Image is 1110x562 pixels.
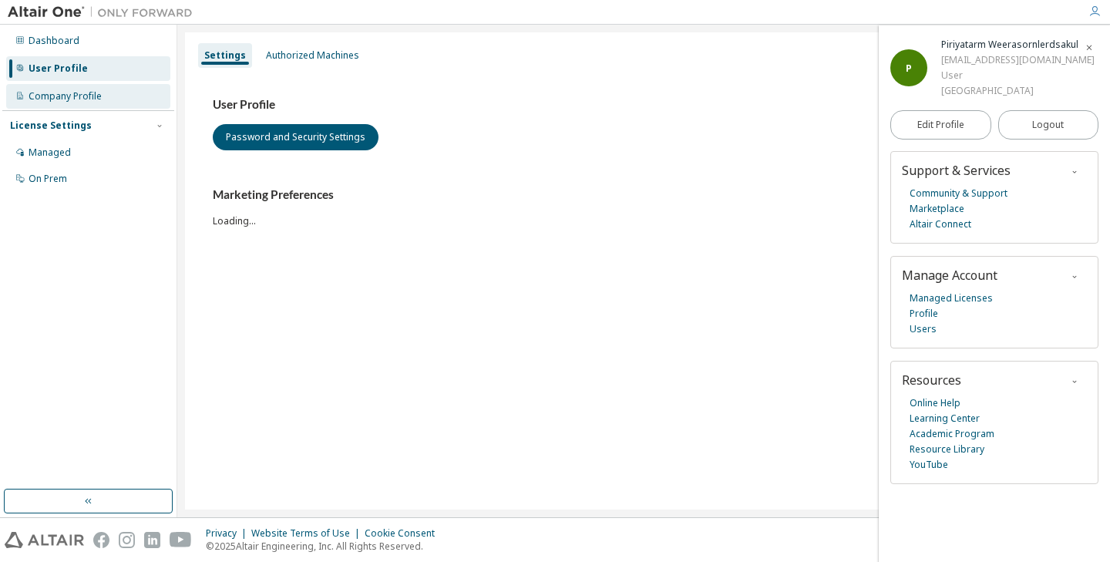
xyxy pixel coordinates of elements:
[93,532,109,548] img: facebook.svg
[29,90,102,103] div: Company Profile
[941,52,1095,68] div: [EMAIL_ADDRESS][DOMAIN_NAME]
[910,186,1007,201] a: Community & Support
[213,187,1075,227] div: Loading...
[365,527,444,540] div: Cookie Consent
[266,49,359,62] div: Authorized Machines
[941,37,1095,52] div: Piriyatarm Weerasornlerdsakul
[213,187,1075,203] h3: Marketing Preferences
[910,321,937,337] a: Users
[206,527,251,540] div: Privacy
[251,527,365,540] div: Website Terms of Use
[1032,117,1064,133] span: Logout
[5,532,84,548] img: altair_logo.svg
[213,124,378,150] button: Password and Security Settings
[910,442,984,457] a: Resource Library
[902,372,961,389] span: Resources
[941,83,1095,99] div: [GEOGRAPHIC_DATA]
[10,119,92,132] div: License Settings
[890,110,991,140] a: Edit Profile
[910,291,993,306] a: Managed Licenses
[29,35,79,47] div: Dashboard
[917,119,964,131] span: Edit Profile
[910,217,971,232] a: Altair Connect
[941,68,1095,83] div: User
[910,201,964,217] a: Marketplace
[29,173,67,185] div: On Prem
[29,62,88,75] div: User Profile
[998,110,1099,140] button: Logout
[902,162,1011,179] span: Support & Services
[204,49,246,62] div: Settings
[213,97,1075,113] h3: User Profile
[902,267,997,284] span: Manage Account
[906,62,912,75] span: P
[144,532,160,548] img: linkedin.svg
[206,540,444,553] p: © 2025 Altair Engineering, Inc. All Rights Reserved.
[8,5,200,20] img: Altair One
[29,146,71,159] div: Managed
[910,395,960,411] a: Online Help
[170,532,192,548] img: youtube.svg
[910,457,948,473] a: YouTube
[119,532,135,548] img: instagram.svg
[910,426,994,442] a: Academic Program
[910,306,938,321] a: Profile
[910,411,980,426] a: Learning Center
